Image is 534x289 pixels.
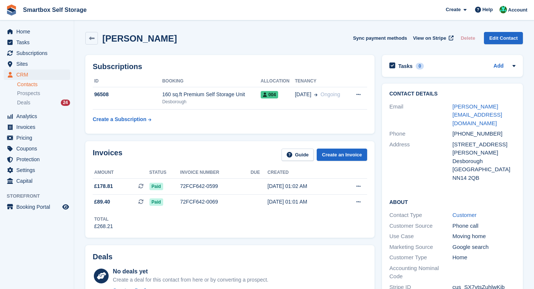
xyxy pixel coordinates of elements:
[389,253,452,262] div: Customer Type
[17,81,70,88] a: Contacts
[180,198,251,206] div: 72FCF642-0069
[398,63,413,69] h2: Tasks
[4,48,70,58] a: menu
[4,143,70,154] a: menu
[281,149,314,161] a: Guide
[484,32,523,44] a: Edit Contact
[113,267,268,276] div: No deals yet
[4,176,70,186] a: menu
[93,253,112,261] h2: Deals
[20,4,90,16] a: Smartbox Self Storage
[94,216,113,223] div: Total
[93,91,162,98] div: 96508
[4,26,70,37] a: menu
[6,4,17,16] img: stora-icon-8386f47178a22dfd0bd8f6a31ec36ba5ce8667c1dd55bd0f319d3a0aa187defe.svg
[320,91,340,97] span: Ongoing
[162,98,260,105] div: Desborough
[17,99,70,107] a: Deals 24
[416,63,424,69] div: 0
[61,100,70,106] div: 24
[16,59,61,69] span: Sites
[94,182,113,190] span: £178.81
[267,167,339,179] th: Created
[162,91,260,98] div: 160 sq.ft Premium Self Storage Unit
[93,62,367,71] h2: Subscriptions
[7,192,74,200] span: Storefront
[389,211,452,220] div: Contact Type
[16,176,61,186] span: Capital
[16,26,61,37] span: Home
[452,212,477,218] a: Customer
[93,116,146,123] div: Create a Subscription
[4,154,70,165] a: menu
[452,140,515,157] div: [STREET_ADDRESS][PERSON_NAME]
[93,113,151,126] a: Create a Subscription
[4,165,70,175] a: menu
[389,264,452,281] div: Accounting Nominal Code
[251,167,268,179] th: Due
[295,91,311,98] span: [DATE]
[16,133,61,143] span: Pricing
[389,198,515,205] h2: About
[16,122,61,132] span: Invoices
[295,75,349,87] th: Tenancy
[267,198,339,206] div: [DATE] 01:01 AM
[16,111,61,121] span: Analytics
[494,62,504,71] a: Add
[452,232,515,241] div: Moving home
[16,143,61,154] span: Coupons
[180,167,251,179] th: Invoice number
[452,165,515,174] div: [GEOGRAPHIC_DATA]
[16,37,61,48] span: Tasks
[16,154,61,165] span: Protection
[389,140,452,182] div: Address
[261,91,278,98] span: 004
[93,167,149,179] th: Amount
[17,99,30,106] span: Deals
[410,32,455,44] a: View on Stripe
[4,69,70,80] a: menu
[162,75,260,87] th: Booking
[389,130,452,138] div: Phone
[93,149,122,161] h2: Invoices
[16,48,61,58] span: Subscriptions
[452,174,515,182] div: NN14 2QB
[17,90,70,97] a: Prospects
[180,182,251,190] div: 72FCF642-0599
[113,276,268,284] div: Create a deal for this contact from here or by converting a prospect.
[446,6,461,13] span: Create
[16,165,61,175] span: Settings
[4,202,70,212] a: menu
[353,32,407,44] button: Sync payment methods
[389,103,452,128] div: Email
[16,202,61,212] span: Booking Portal
[508,6,527,14] span: Account
[452,243,515,251] div: Google search
[452,103,502,126] a: [PERSON_NAME][EMAIL_ADDRESS][DOMAIN_NAME]
[4,133,70,143] a: menu
[452,222,515,230] div: Phone call
[94,198,110,206] span: £89.40
[500,6,507,13] img: Elinor Shepherd
[389,243,452,251] div: Marketing Source
[413,35,446,42] span: View on Stripe
[17,90,40,97] span: Prospects
[458,32,478,44] button: Delete
[452,157,515,166] div: Desborough
[16,69,61,80] span: CRM
[452,253,515,262] div: Home
[267,182,339,190] div: [DATE] 01:02 AM
[4,122,70,132] a: menu
[4,59,70,69] a: menu
[149,198,163,206] span: Paid
[149,183,163,190] span: Paid
[261,75,295,87] th: Allocation
[149,167,180,179] th: Status
[93,75,162,87] th: ID
[389,232,452,241] div: Use Case
[61,202,70,211] a: Preview store
[389,222,452,230] div: Customer Source
[482,6,493,13] span: Help
[317,149,367,161] a: Create an Invoice
[4,111,70,121] a: menu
